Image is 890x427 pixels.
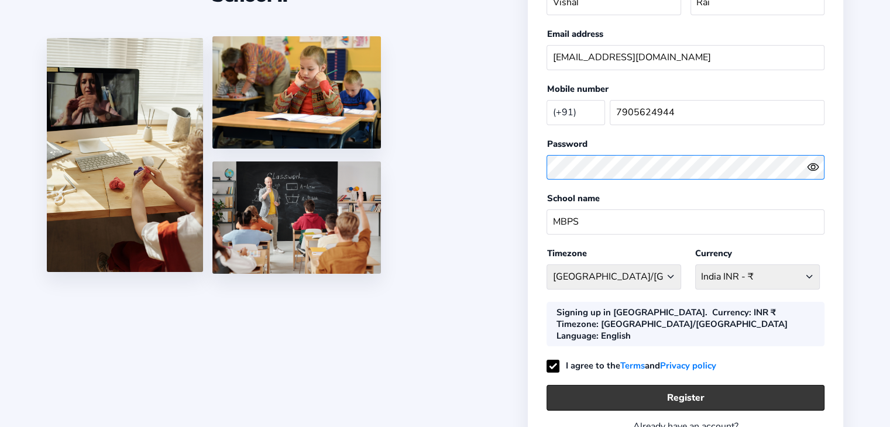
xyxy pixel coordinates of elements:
img: 4.png [212,36,381,149]
label: School name [547,192,599,204]
input: Your mobile number [610,100,824,125]
a: Terms [620,359,644,373]
b: Language [556,330,596,342]
input: Your email address [547,45,824,70]
ion-icon: eye outline [807,161,819,173]
b: Timezone [556,318,596,330]
input: School name [547,209,824,235]
div: : English [556,330,630,342]
img: 5.png [212,161,381,274]
div: : INR ₹ [712,307,775,318]
div: Signing up in [GEOGRAPHIC_DATA]. [556,307,707,318]
label: Password [547,138,587,150]
b: Currency [712,307,748,318]
label: I agree to the and [547,360,716,371]
button: eye outlineeye off outline [807,161,824,173]
label: Currency [695,247,732,259]
button: Register [547,385,824,410]
img: 1.jpg [47,38,203,272]
a: Privacy policy [659,359,716,373]
label: Timezone [547,247,586,259]
div: : [GEOGRAPHIC_DATA]/[GEOGRAPHIC_DATA] [556,318,787,330]
label: Email address [547,28,603,40]
label: Mobile number [547,83,608,95]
